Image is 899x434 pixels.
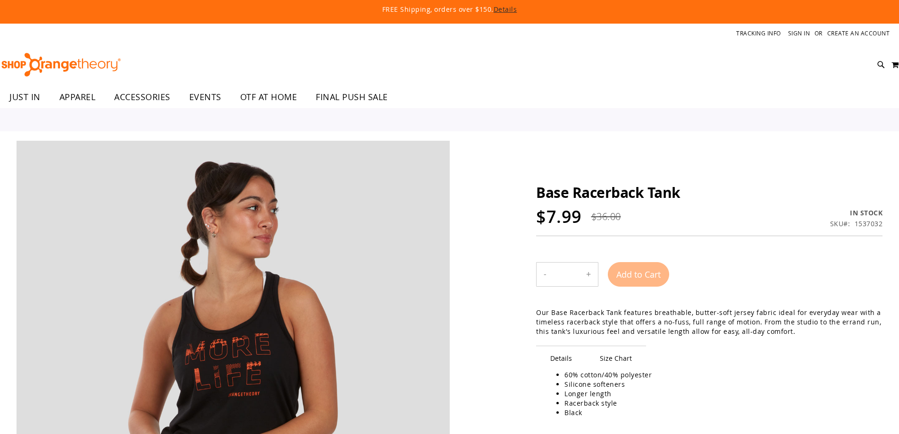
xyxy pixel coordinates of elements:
[494,5,517,14] a: Details
[591,210,621,223] span: $36.00
[564,380,873,389] li: Silicone softeners
[564,408,873,417] li: Black
[579,263,598,286] button: Increase product quantity
[180,86,231,108] a: EVENTS
[827,29,890,37] a: Create an Account
[114,86,170,108] span: ACCESSORIES
[9,86,41,108] span: JUST IN
[554,263,579,286] input: Product quantity
[537,263,554,286] button: Decrease product quantity
[105,86,180,108] a: ACCESSORIES
[536,308,882,336] div: Our Base Racerback Tank features breathable, butter-soft jersey fabric ideal for everyday wear wi...
[50,86,105,108] a: APPAREL
[240,86,297,108] span: OTF AT HOME
[536,205,582,228] span: $7.99
[830,208,883,218] div: Availability
[586,346,646,370] span: Size Chart
[306,86,397,108] a: FINAL PUSH SALE
[536,183,681,202] span: Base Racerback Tank
[189,86,221,108] span: EVENTS
[536,346,586,370] span: Details
[564,399,873,408] li: Racerback style
[564,389,873,399] li: Longer length
[59,86,96,108] span: APPAREL
[788,29,810,37] a: Sign In
[167,5,733,14] p: FREE Shipping, orders over $150.
[855,219,883,229] div: 1537032
[736,29,781,37] a: Tracking Info
[830,219,850,228] strong: SKU
[830,208,883,218] div: In stock
[564,370,873,380] li: 60% cotton/40% polyester
[231,86,307,108] a: OTF AT HOME
[316,86,388,108] span: FINAL PUSH SALE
